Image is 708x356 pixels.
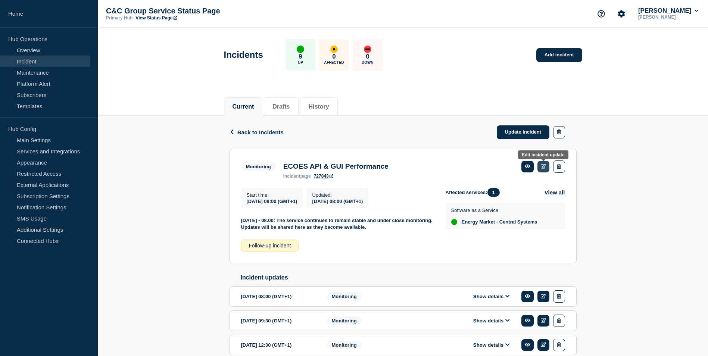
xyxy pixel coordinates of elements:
[324,60,344,65] p: Affected
[309,103,329,110] button: History
[224,50,263,60] h1: Incidents
[247,199,297,204] span: [DATE] 08:00 (GMT+1)
[299,53,302,60] p: 9
[283,174,300,179] span: incident
[366,53,369,60] p: 0
[230,129,284,135] button: Back to Incidents
[233,103,254,110] button: Current
[536,48,582,62] a: Add incident
[471,342,512,348] button: Show details
[312,198,363,204] div: [DATE] 08:00 (GMT+1)
[462,219,537,225] span: Energy Market - Central Systems
[637,7,700,15] button: [PERSON_NAME]
[327,341,362,349] span: Monitoring
[297,46,304,53] div: up
[522,152,565,157] div: Edit incident update
[312,192,363,198] p: Updated :
[327,292,362,301] span: Monitoring
[545,188,565,197] button: View all
[298,60,303,65] p: Up
[283,174,311,179] p: page
[593,6,609,22] button: Support
[364,46,371,53] div: down
[471,293,512,300] button: Show details
[106,7,255,15] p: C&C Group Service Status Page
[471,318,512,324] button: Show details
[241,290,316,303] div: [DATE] 08:00 (GMT+1)
[487,188,500,197] span: 1
[237,129,284,135] span: Back to Incidents
[106,15,132,21] p: Primary Hub
[451,207,537,213] p: Software as a Service
[614,6,629,22] button: Account settings
[135,15,177,21] a: View Status Page
[327,316,362,325] span: Monitoring
[497,125,550,139] a: Update incident
[272,103,290,110] button: Drafts
[283,162,389,171] h3: ECOES API & GUI Performance
[241,274,577,281] h2: Incident updates
[241,240,299,252] div: Follow-up incident
[362,60,374,65] p: Down
[314,174,333,179] a: 727843
[446,188,503,197] span: Affected services:
[637,15,700,20] p: [PERSON_NAME]
[451,219,457,225] div: up
[241,218,434,230] strong: [DATE] - 08.00: The service continues to remain stable and under close monitoring. Updates will b...
[247,192,297,198] p: Start time :
[330,46,338,53] div: affected
[241,339,316,351] div: [DATE] 12:30 (GMT+1)
[241,315,316,327] div: [DATE] 09:30 (GMT+1)
[332,53,336,60] p: 0
[241,162,276,171] span: Monitoring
